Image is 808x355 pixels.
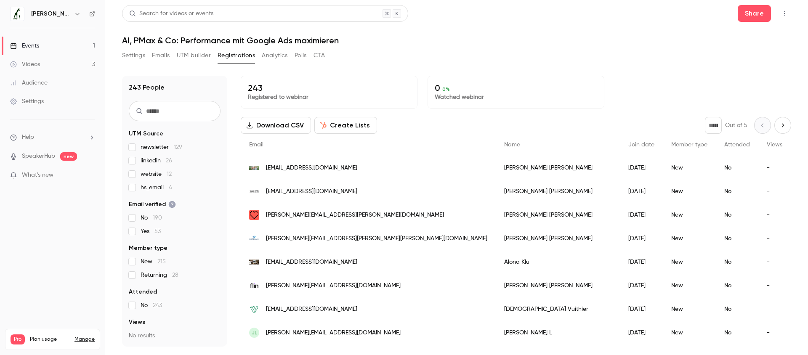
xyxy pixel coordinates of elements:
[620,297,663,321] div: [DATE]
[122,49,145,62] button: Settings
[249,304,259,314] img: vuithier.com
[266,258,357,267] span: [EMAIL_ADDRESS][DOMAIN_NAME]
[314,117,377,134] button: Create Lists
[177,49,211,62] button: UTM builder
[716,297,758,321] div: No
[442,86,450,92] span: 0 %
[10,60,40,69] div: Videos
[620,156,663,180] div: [DATE]
[496,156,620,180] div: [PERSON_NAME] [PERSON_NAME]
[10,79,48,87] div: Audience
[129,200,176,209] span: Email verified
[129,244,167,252] span: Member type
[716,156,758,180] div: No
[496,203,620,227] div: [PERSON_NAME] [PERSON_NAME]
[758,250,791,274] div: -
[129,82,165,93] h1: 243 People
[249,166,259,170] img: barfaway.de
[663,180,716,203] div: New
[716,250,758,274] div: No
[671,142,707,148] span: Member type
[22,171,53,180] span: What's new
[129,331,221,340] p: No results
[249,281,259,291] img: flin.agency
[11,7,24,21] img: Jung von Matt IMPACT
[129,318,145,326] span: Views
[10,42,39,50] div: Events
[157,259,166,265] span: 215
[141,214,162,222] span: No
[738,5,771,22] button: Share
[248,93,410,101] p: Registered to webinar
[266,234,487,243] span: [PERSON_NAME][EMAIL_ADDRESS][PERSON_NAME][PERSON_NAME][DOMAIN_NAME]
[249,190,259,193] img: vanonecc.de
[496,227,620,250] div: [PERSON_NAME] [PERSON_NAME]
[620,321,663,344] div: [DATE]
[663,274,716,297] div: New
[758,227,791,250] div: -
[663,297,716,321] div: New
[758,297,791,321] div: -
[252,329,257,336] span: JL
[266,281,401,290] span: [PERSON_NAME][EMAIL_ADDRESS][DOMAIN_NAME]
[11,334,25,344] span: Pro
[266,329,401,337] span: [PERSON_NAME][EMAIL_ADDRESS][DOMAIN_NAME]
[141,170,172,178] span: website
[758,203,791,227] div: -
[141,143,182,151] span: newsletter
[435,93,597,101] p: Watched webinar
[496,250,620,274] div: Alona Klu
[663,250,716,274] div: New
[152,49,170,62] button: Emails
[249,233,259,244] img: nordmann.global
[122,35,791,45] h1: AI, PMax & Co: Performance mit Google Ads maximieren
[663,227,716,250] div: New
[141,183,172,192] span: hs_email
[716,274,758,297] div: No
[504,142,520,148] span: Name
[129,9,213,18] div: Search for videos or events
[663,321,716,344] div: New
[166,158,172,164] span: 26
[716,203,758,227] div: No
[758,156,791,180] div: -
[60,152,77,161] span: new
[716,227,758,250] div: No
[169,185,172,191] span: 4
[129,130,163,138] span: UTM Source
[248,83,410,93] p: 243
[716,321,758,344] div: No
[758,180,791,203] div: -
[620,227,663,250] div: [DATE]
[314,49,325,62] button: CTA
[758,274,791,297] div: -
[129,288,157,296] span: Attended
[141,156,172,165] span: linkedin
[153,215,162,221] span: 190
[141,257,166,266] span: New
[620,203,663,227] div: [DATE]
[266,305,357,314] span: [EMAIL_ADDRESS][DOMAIN_NAME]
[724,142,750,148] span: Attended
[241,117,311,134] button: Download CSV
[10,97,44,106] div: Settings
[496,297,620,321] div: [DEMOGRAPHIC_DATA] Vuithier
[31,10,71,18] h6: [PERSON_NAME] von [PERSON_NAME] IMPACT
[141,301,162,310] span: No
[22,152,55,161] a: SpeakerHub
[628,142,654,148] span: Join date
[249,259,259,265] img: keymarketing.ch
[266,187,357,196] span: [EMAIL_ADDRESS][DOMAIN_NAME]
[10,133,95,142] li: help-dropdown-opener
[22,133,34,142] span: Help
[435,83,597,93] p: 0
[620,180,663,203] div: [DATE]
[295,49,307,62] button: Polls
[496,274,620,297] div: [PERSON_NAME] [PERSON_NAME]
[172,272,178,278] span: 28
[218,49,255,62] button: Registrations
[249,210,259,220] img: adveritas.ch
[141,271,178,279] span: Returning
[663,156,716,180] div: New
[266,211,444,220] span: [PERSON_NAME][EMAIL_ADDRESS][PERSON_NAME][DOMAIN_NAME]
